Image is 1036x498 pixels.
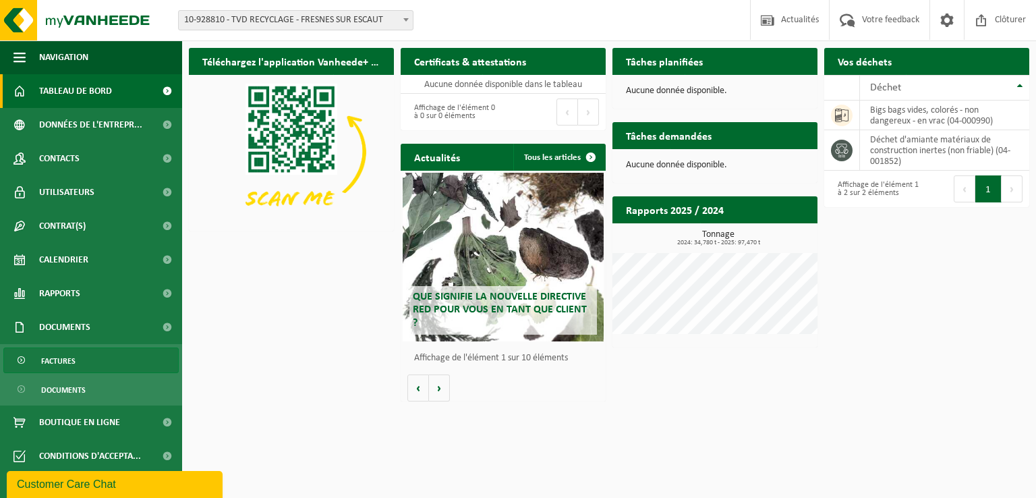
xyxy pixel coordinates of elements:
[824,48,905,74] h2: Vos déchets
[556,99,578,126] button: Previous
[612,48,716,74] h2: Tâches planifiées
[3,348,179,373] a: Factures
[189,48,394,74] h2: Téléchargez l'application Vanheede+ maintenant!
[39,243,88,277] span: Calendrier
[39,209,86,243] span: Contrat(s)
[831,174,920,204] div: Affichage de l'élément 1 à 2 sur 2 éléments
[179,11,413,30] span: 10-928810 - TVD RECYCLAGE - FRESNES SUR ESCAUT
[578,99,599,126] button: Next
[429,375,450,402] button: Volgende
[39,40,88,74] span: Navigation
[401,48,540,74] h2: Certificats & attestations
[1002,175,1023,202] button: Next
[401,75,606,94] td: Aucune donnée disponible dans le tableau
[41,377,86,403] span: Documents
[619,240,817,246] span: 2024: 34,780 t - 2025: 97,470 t
[39,175,94,209] span: Utilisateurs
[407,97,496,127] div: Affichage de l'élément 0 à 0 sur 0 éléments
[401,144,473,170] h2: Actualités
[39,277,80,310] span: Rapports
[41,348,76,374] span: Factures
[39,406,120,439] span: Boutique en ligne
[189,75,394,229] img: Download de VHEPlus App
[975,175,1002,202] button: 1
[178,10,413,30] span: 10-928810 - TVD RECYCLAGE - FRESNES SUR ESCAUT
[626,86,804,96] p: Aucune donnée disponible.
[39,142,80,175] span: Contacts
[612,122,725,148] h2: Tâches demandées
[954,175,975,202] button: Previous
[870,82,901,93] span: Déchet
[414,354,599,363] p: Affichage de l'élément 1 sur 10 éléments
[403,173,604,341] a: Que signifie la nouvelle directive RED pour vous en tant que client ?
[860,130,1029,171] td: déchet d'amiante matériaux de construction inertes (non friable) (04-001852)
[7,468,225,498] iframe: chat widget
[626,161,804,170] p: Aucune donnée disponible.
[860,101,1029,130] td: bigs bags vides, colorés - non dangereux - en vrac (04-000990)
[39,108,142,142] span: Données de l'entrepr...
[39,439,141,473] span: Conditions d'accepta...
[513,144,604,171] a: Tous les articles
[39,74,112,108] span: Tableau de bord
[700,223,816,250] a: Consulter les rapports
[3,377,179,402] a: Documents
[612,196,737,223] h2: Rapports 2025 / 2024
[407,375,429,402] button: Vorige
[619,230,817,246] h3: Tonnage
[413,292,587,328] span: Que signifie la nouvelle directive RED pour vous en tant que client ?
[39,310,90,344] span: Documents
